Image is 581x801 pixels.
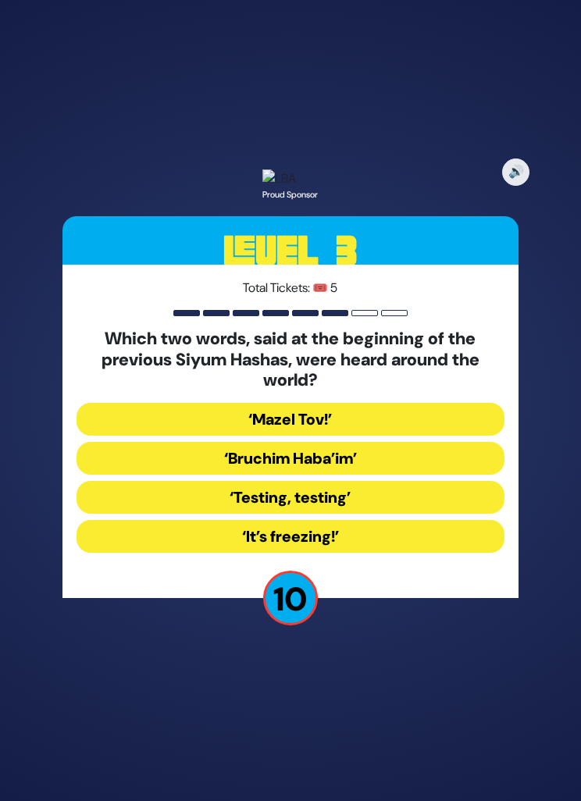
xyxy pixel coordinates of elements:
[262,188,318,201] div: Proud Sponsor
[77,329,504,390] h5: Which two words, said at the beginning of the previous Siyum Hashas, were heard around the world?
[62,216,519,287] h3: Level 3
[77,442,504,475] button: ‘Bruchim Haba’im’
[77,403,504,436] button: ‘Mazel Tov!’
[77,279,504,297] p: Total Tickets: 🎟️ 5
[77,481,504,514] button: ‘Testing, testing’
[77,520,504,553] button: ‘It’s freezing!’
[263,571,318,625] p: 10
[262,169,296,188] img: LBA
[502,158,529,186] button: 🔊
